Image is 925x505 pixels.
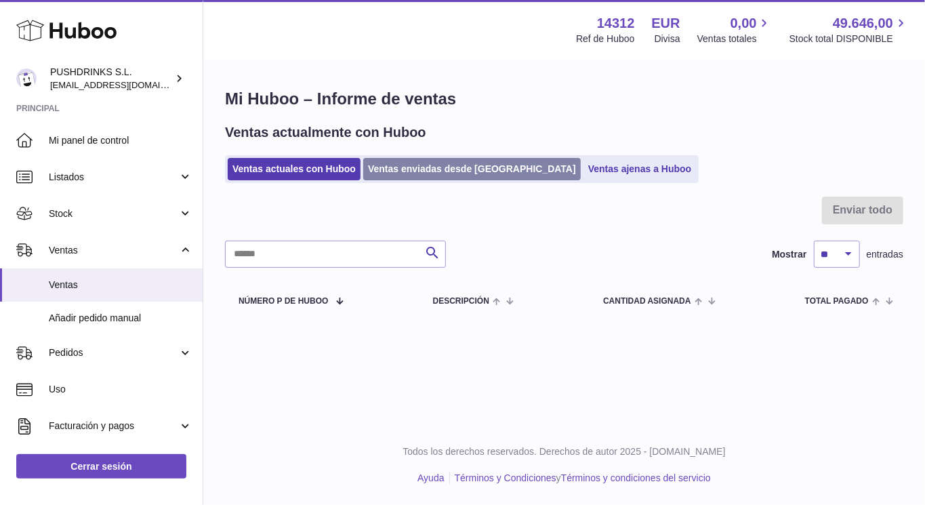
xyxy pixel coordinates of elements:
[49,134,192,147] span: Mi panel de control
[731,14,757,33] span: 0,00
[50,66,172,92] div: PUSHDRINKS S.L.
[225,88,903,110] h1: Mi Huboo – Informe de ventas
[49,420,178,432] span: Facturación y pagos
[603,297,691,306] span: Cantidad ASIGNADA
[697,14,773,45] a: 0,00 Ventas totales
[772,248,806,261] label: Mostrar
[49,312,192,325] span: Añadir pedido manual
[214,445,914,458] p: Todos los derechos reservados. Derechos de autor 2025 - [DOMAIN_NAME]
[697,33,773,45] span: Ventas totales
[583,158,697,180] a: Ventas ajenas a Huboo
[597,14,635,33] strong: 14312
[225,123,426,142] h2: Ventas actualmente con Huboo
[49,207,178,220] span: Stock
[49,383,192,396] span: Uso
[50,79,199,90] span: [EMAIL_ADDRESS][DOMAIN_NAME]
[16,454,186,479] a: Cerrar sesión
[576,33,634,45] div: Ref de Huboo
[450,472,711,485] li: y
[789,14,909,45] a: 49.646,00 Stock total DISPONIBLE
[49,346,178,359] span: Pedidos
[805,297,869,306] span: Total pagado
[652,14,680,33] strong: EUR
[833,14,893,33] span: 49.646,00
[417,472,444,483] a: Ayuda
[228,158,361,180] a: Ventas actuales con Huboo
[455,472,556,483] a: Términos y Condiciones
[363,158,581,180] a: Ventas enviadas desde [GEOGRAPHIC_DATA]
[867,248,903,261] span: entradas
[239,297,328,306] span: número P de Huboo
[49,171,178,184] span: Listados
[16,68,37,89] img: framos@pushdrinks.es
[561,472,711,483] a: Términos y condiciones del servicio
[655,33,680,45] div: Divisa
[49,244,178,257] span: Ventas
[49,279,192,291] span: Ventas
[789,33,909,45] span: Stock total DISPONIBLE
[433,297,489,306] span: Descripción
